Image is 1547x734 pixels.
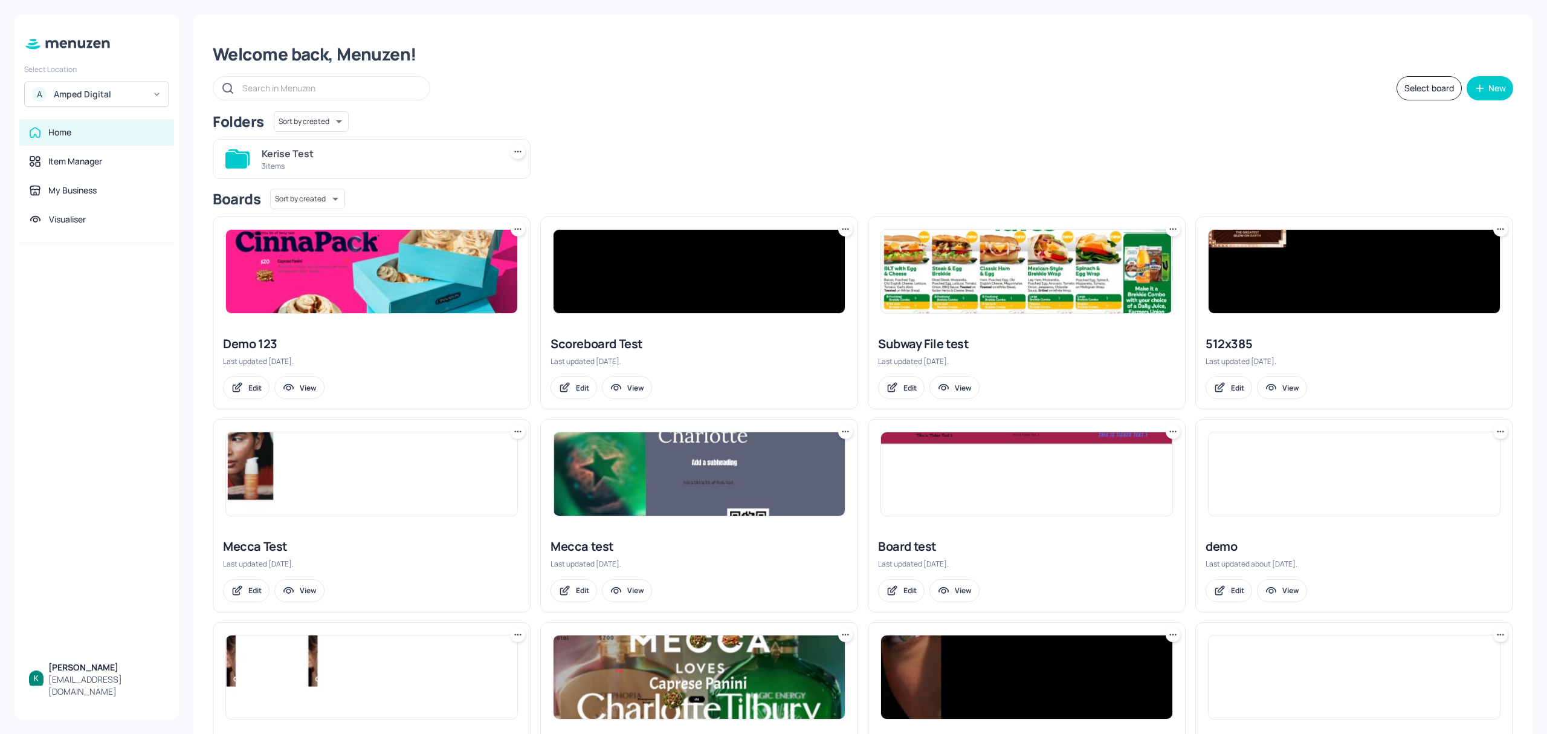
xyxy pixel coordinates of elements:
[878,538,1175,555] div: Board test
[1206,356,1503,366] div: Last updated [DATE].
[576,585,589,596] div: Edit
[955,383,972,393] div: View
[262,161,496,171] div: 3 items
[1209,635,1500,719] img: 2024-07-25-1721902802456w4cu5ditutr.jpeg
[881,635,1172,719] img: 2025-02-14-1739510027997nwuhmocmolb.jpeg
[270,187,345,211] div: Sort by created
[223,356,520,366] div: Last updated [DATE].
[955,585,972,596] div: View
[881,230,1172,313] img: 2025-08-13-1755066037325fj9ck42ipr6.jpeg
[903,585,917,596] div: Edit
[223,559,520,569] div: Last updated [DATE].
[554,635,845,719] img: 2025-10-06-175973718183448y3ynf15sx.jpeg
[551,356,848,366] div: Last updated [DATE].
[554,432,845,516] img: 2025-03-25-1742875039122vxbdnm6rbu.jpeg
[1282,585,1299,596] div: View
[213,44,1513,65] div: Welcome back, Menuzen!
[226,432,517,516] img: 2025-07-22-1753150999163aufffdptw1.jpeg
[24,64,169,74] div: Select Location
[48,661,164,674] div: [PERSON_NAME]
[551,336,848,352] div: Scoreboard Test
[1206,538,1503,555] div: demo
[242,79,418,97] input: Search in Menuzen
[54,88,145,100] div: Amped Digital
[29,671,44,685] img: ACg8ocKBIlbXoTTzaZ8RZ_0B6YnoiWvEjOPx6MQW7xFGuDwnGH3hbQ=s96-c
[1209,432,1500,516] img: 2024-09-20-1726817036637m3xww9uhime.jpeg
[248,383,262,393] div: Edit
[300,383,317,393] div: View
[878,559,1175,569] div: Last updated [DATE].
[1231,383,1244,393] div: Edit
[1231,585,1244,596] div: Edit
[223,538,520,555] div: Mecca Test
[274,109,349,134] div: Sort by created
[226,230,517,313] img: 2025-10-06-1759736745196ydn79flgxh.jpeg
[627,585,644,596] div: View
[551,538,848,555] div: Mecca test
[48,126,71,138] div: Home
[878,356,1175,366] div: Last updated [DATE].
[48,155,102,167] div: Item Manager
[881,432,1172,516] img: 2025-01-17-173709536944508r4duuivtiu.jpeg
[300,585,317,596] div: View
[878,336,1175,352] div: Subway File test
[213,189,260,209] div: Boards
[48,674,164,698] div: [EMAIL_ADDRESS][DOMAIN_NAME]
[213,112,264,131] div: Folders
[1206,559,1503,569] div: Last updated about [DATE].
[551,559,848,569] div: Last updated [DATE].
[32,87,47,102] div: A
[1397,76,1462,100] button: Select board
[627,383,644,393] div: View
[48,184,97,196] div: My Business
[903,383,917,393] div: Edit
[1282,383,1299,393] div: View
[554,230,845,313] img: 2025-07-29-17537622447104til4tw6kiq.jpeg
[576,383,589,393] div: Edit
[49,213,86,226] div: Visualiser
[1209,230,1500,313] img: 2025-06-17-1750199689017r8ixrj6ih6.jpeg
[262,146,496,161] div: Kerise Test
[1488,84,1506,93] div: New
[248,585,262,596] div: Edit
[1467,76,1513,100] button: New
[223,336,520,352] div: Demo 123
[226,635,517,719] img: 2024-09-18-1726641622503eqt45c7sdzt.jpeg
[1206,336,1503,352] div: 512x385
